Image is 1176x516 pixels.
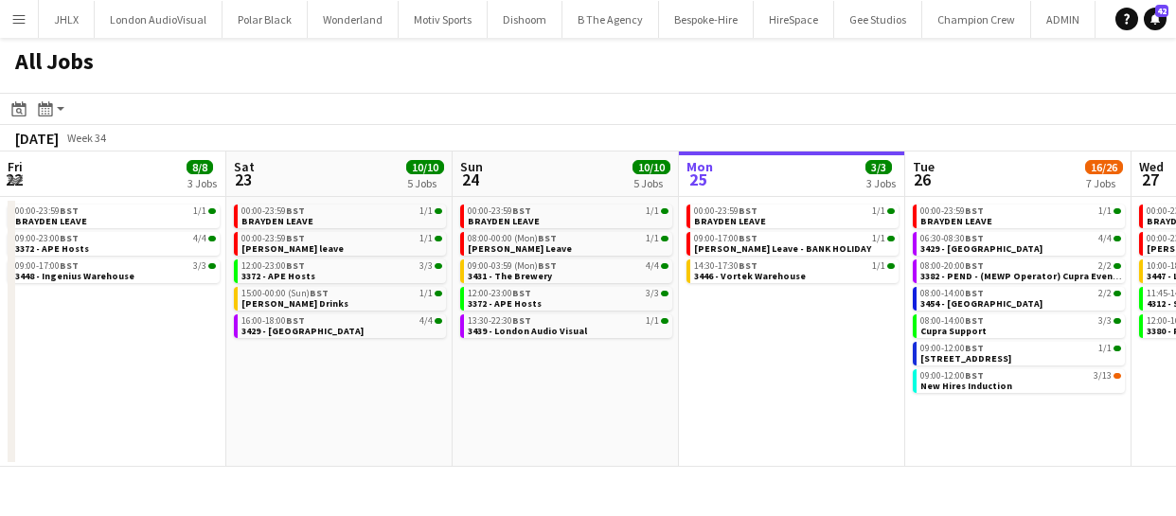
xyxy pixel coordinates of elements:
div: 5 Jobs [633,176,669,190]
a: 12:00-23:00BST3/33372 - APE Hosts [241,259,442,281]
div: 09:00-23:00BST4/43372 - APE Hosts [8,232,220,259]
div: [DATE] [15,129,59,148]
span: 1/1 [1098,206,1112,216]
button: Polar Black [223,1,308,38]
a: 13:30-22:30BST1/13439 - London Audio Visual [468,314,668,336]
span: 3429 - Old Sessions House [241,325,364,337]
span: 16/26 [1085,160,1123,174]
span: 3/3 [435,263,442,269]
span: BST [965,314,984,327]
a: 15:00-00:00 (Sun)BST1/1[PERSON_NAME] Drinks [241,287,442,309]
span: 1/1 [435,208,442,214]
span: 00:00-23:59 [241,234,305,243]
span: 3448 - Ingenius Warehouse [15,270,134,282]
span: 4/4 [1114,236,1121,241]
div: 08:00-20:00BST2/23382 - PEND - (MEWP Operator) Cupra Event Day [913,259,1125,287]
span: BRAYDEN LEAVE [468,215,540,227]
span: 08:00-00:00 (Mon) [468,234,557,243]
span: 4/4 [646,261,659,271]
a: 09:00-17:00BST3/33448 - Ingenius Warehouse [15,259,216,281]
div: 08:00-14:00BST3/3Cupra Support [913,314,1125,342]
span: Chris Ames leave [241,242,344,255]
a: 08:00-14:00BST3/3Cupra Support [920,314,1121,336]
a: 00:00-23:59BST1/1BRAYDEN LEAVE [468,205,668,226]
span: BST [286,205,305,217]
span: 42 [1155,5,1168,17]
span: Cupra Support [920,325,987,337]
div: 00:00-23:59BST1/1BRAYDEN LEAVE [234,205,446,232]
span: 09:00-12:00 [920,344,984,353]
span: 4/4 [435,318,442,324]
span: 1/1 [435,291,442,296]
span: 3/3 [865,160,892,174]
span: BST [965,232,984,244]
div: 3 Jobs [187,176,217,190]
a: 08:00-00:00 (Mon)BST1/1[PERSON_NAME] Leave [468,232,668,254]
span: Mon [686,158,713,175]
span: New Hires Induction [920,380,1012,392]
button: Champion Crew [922,1,1031,38]
span: 09:00-17:00 [15,261,79,271]
button: ADMIN [1031,1,1096,38]
span: 12:00-23:00 [241,261,305,271]
div: 12:00-23:00BST3/33372 - APE Hosts [234,259,446,287]
div: 09:00-12:00BST3/13New Hires Induction [913,369,1125,397]
span: 1/1 [887,263,895,269]
span: Sat [234,158,255,175]
span: 8/8 [187,160,213,174]
button: Wonderland [308,1,399,38]
div: 09:00-12:00BST1/1[STREET_ADDRESS] [913,342,1125,369]
span: 00:00-23:59 [15,206,79,216]
span: 12:00-23:00 [468,289,531,298]
span: 00:00-23:59 [694,206,757,216]
span: 3454 - Southbank Centre [920,297,1042,310]
a: 08:00-20:00BST2/23382 - PEND - (MEWP Operator) Cupra Event Day [920,259,1121,281]
span: 3/3 [646,289,659,298]
span: 1/1 [887,208,895,214]
span: 09:00-12:00 [920,371,984,381]
span: 2/2 [1114,263,1121,269]
div: 09:00-03:59 (Mon)BST4/43431 - The Brewery [460,259,672,287]
span: BRAYDEN LEAVE [241,215,313,227]
span: 3372 - APE Hosts [15,242,89,255]
span: BRAYDEN LEAVE [694,215,766,227]
span: 1/1 [1098,344,1112,353]
span: BST [739,232,757,244]
span: 25 [684,169,713,190]
span: 06:30-08:30 [920,234,984,243]
div: 00:00-23:59BST1/1[PERSON_NAME] leave [234,232,446,259]
span: 4/4 [1098,234,1112,243]
span: Sun [460,158,483,175]
span: 1/1 [887,236,895,241]
span: 09:00-03:59 (Mon) [468,261,557,271]
span: 1/1 [872,206,885,216]
span: BST [286,232,305,244]
span: 3372 - APE Hosts [241,270,315,282]
a: 16:00-18:00BST4/43429 - [GEOGRAPHIC_DATA] [241,314,442,336]
span: 1/1 [872,234,885,243]
span: 1/1 [419,234,433,243]
a: 00:00-23:59BST1/1BRAYDEN LEAVE [241,205,442,226]
div: 00:00-23:59BST1/1BRAYDEN LEAVE [8,205,220,232]
span: BST [965,287,984,299]
span: 1/1 [661,236,668,241]
span: 00:00-23:59 [468,206,531,216]
span: 1/1 [661,208,668,214]
span: 4/4 [208,236,216,241]
div: 14:30-17:30BST1/13446 - Vortek Warehouse [686,259,899,287]
span: Wed [1139,158,1164,175]
button: London AudioVisual [95,1,223,38]
div: 08:00-14:00BST2/23454 - [GEOGRAPHIC_DATA] [913,287,1125,314]
span: Tue [913,158,935,175]
span: 15:00-00:00 (Sun) [241,289,329,298]
span: 3445 - Hampton Court [920,352,1011,365]
div: 06:30-08:30BST4/43429 - [GEOGRAPHIC_DATA] [913,232,1125,259]
a: 09:00-12:00BST3/13New Hires Induction [920,369,1121,391]
span: 1/1 [193,206,206,216]
span: 3/3 [1114,318,1121,324]
span: 2/2 [1114,291,1121,296]
div: 00:00-23:59BST1/1BRAYDEN LEAVE [686,205,899,232]
a: 00:00-23:59BST1/1[PERSON_NAME] leave [241,232,442,254]
span: 2/2 [1098,261,1112,271]
div: 7 Jobs [1086,176,1122,190]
